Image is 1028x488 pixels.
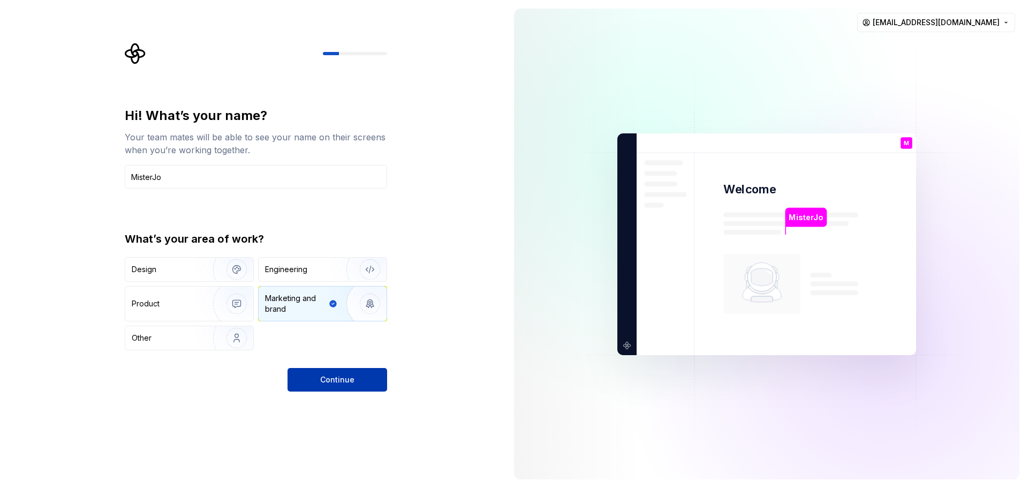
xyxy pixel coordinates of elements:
[873,17,1000,28] span: [EMAIL_ADDRESS][DOMAIN_NAME]
[320,374,354,385] span: Continue
[723,182,776,197] p: Welcome
[125,107,387,124] div: Hi! What’s your name?
[125,165,387,189] input: Han Solo
[125,131,387,156] div: Your team mates will be able to see your name on their screens when you’re working together.
[789,211,823,223] p: MisterJo
[125,43,146,64] svg: Supernova Logo
[288,368,387,392] button: Continue
[265,293,327,314] div: Marketing and brand
[265,264,307,275] div: Engineering
[132,298,160,309] div: Product
[132,333,152,343] div: Other
[125,231,387,246] div: What’s your area of work?
[904,140,909,146] p: M
[132,264,156,275] div: Design
[857,13,1015,32] button: [EMAIL_ADDRESS][DOMAIN_NAME]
